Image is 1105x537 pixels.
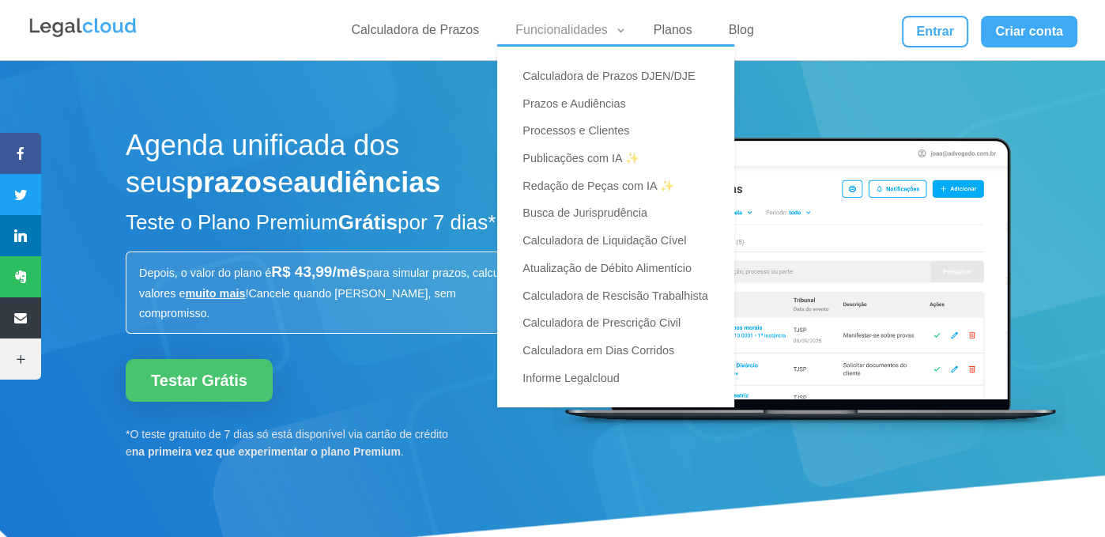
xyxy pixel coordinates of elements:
[185,287,245,300] a: muito mais
[126,127,537,210] h1: Agenda unificada dos seus e
[513,117,734,145] a: Processos e Clientes
[28,28,138,42] a: Logo da Legalcloud
[293,166,440,199] strong: audiências
[132,445,401,458] b: na primeira vez que experimentar o plano Premium
[245,287,248,300] span: !
[126,359,273,402] a: Testar Grátis
[644,22,702,45] a: Planos
[513,90,734,118] a: Prazos e Audiências
[139,262,523,323] p: Depois, o valor do plano é Cancele quando [PERSON_NAME], sem compromisso.
[139,267,512,299] span: para simular prazos, calcular valores e
[552,127,1066,436] img: Prazos e Audiências na Legalcloud
[126,210,537,244] h2: Teste o Plano Premium por 7 dias*
[513,199,734,227] a: Busca de Jurisprudência
[338,210,398,234] strong: Grátis
[126,428,448,458] span: *O teste gratuito de 7 dias só está disponível via cartão de crédito e .
[513,282,734,310] a: Calculadora de Rescisão Trabalhista
[513,365,734,392] a: Informe Legalcloud
[186,166,277,199] strong: prazos
[271,263,366,280] span: R$ 43,99/mês
[513,145,734,172] a: Publicações com IA ✨
[28,16,138,40] img: Legalcloud Logo
[513,309,734,337] a: Calculadora de Prescrição Civil
[719,22,764,45] a: Blog
[513,227,734,255] a: Calculadora de Liquidação Cível
[513,172,734,200] a: Redação de Peças com IA ✨
[513,62,734,90] a: Calculadora de Prazos DJEN/DJE
[513,255,734,282] a: Atualização de Débito Alimentício
[341,22,488,45] a: Calculadora de Prazos
[981,16,1077,47] a: Criar conta
[902,16,968,47] a: Entrar
[513,337,734,365] a: Calculadora em Dias Corridos
[506,22,627,45] a: Funcionalidades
